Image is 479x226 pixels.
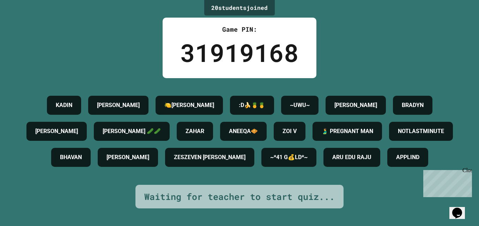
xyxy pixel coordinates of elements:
iframe: chat widget [420,167,472,197]
h4: 🫃 PREGNANT MAN [321,127,373,136]
h4: ANEEQA🧇 [229,127,258,136]
h4: [PERSON_NAME] [97,101,140,109]
h4: [PERSON_NAME] 🥒🥒 [103,127,161,136]
h4: ARU EDU RAJU [332,153,371,162]
h4: NOTLASTMINUTE [398,127,444,136]
h4: BHAVAN [60,153,82,162]
h4: ~UWU~ [290,101,310,109]
div: 31919168 [180,34,299,71]
h4: [PERSON_NAME] [334,101,377,109]
div: Game PIN: [180,25,299,34]
div: Chat with us now!Close [3,3,49,45]
h4: 🍋[PERSON_NAME] [164,101,214,109]
div: Waiting for teacher to start quiz... [144,190,335,203]
h4: KADIN [56,101,72,109]
h4: BRADYN [402,101,424,109]
h4: APPLIND [396,153,419,162]
h4: ZAHAR [186,127,204,136]
h4: ZESZEVEN [PERSON_NAME] [174,153,245,162]
iframe: chat widget [449,198,472,219]
h4: ZOI V [283,127,297,136]
h4: :D🍌🍍🍍 [239,101,265,109]
h4: [PERSON_NAME] [35,127,78,136]
h4: [PERSON_NAME] [107,153,149,162]
h4: ~*41 G💰LD*~ [270,153,308,162]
